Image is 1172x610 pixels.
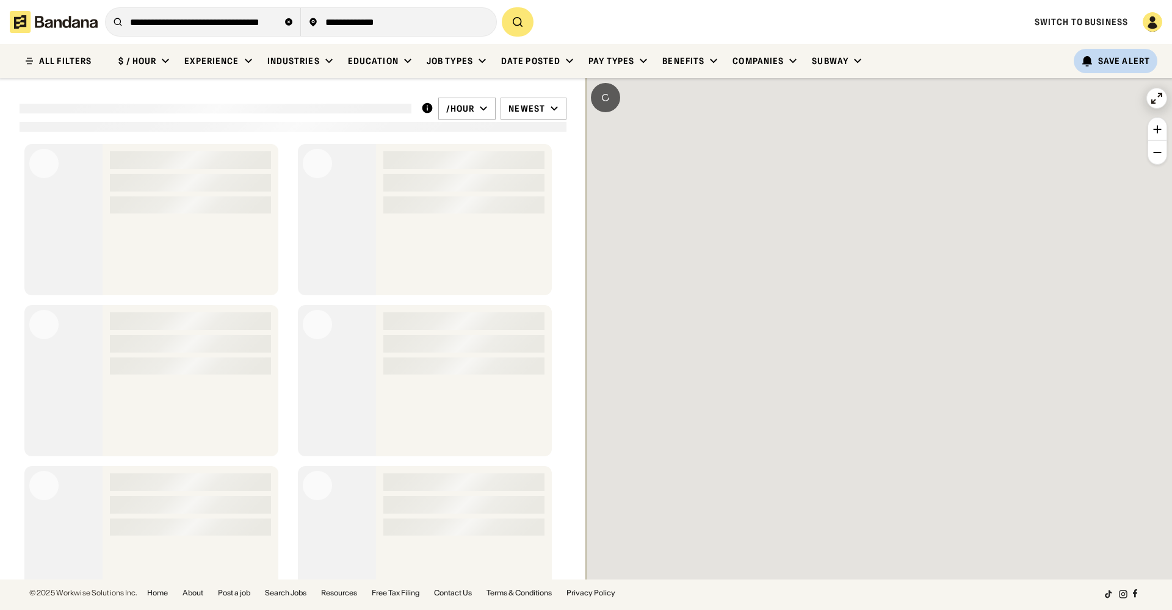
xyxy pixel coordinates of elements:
[508,103,545,114] div: Newest
[147,589,168,597] a: Home
[118,56,156,66] div: $ / hour
[1035,16,1128,27] a: Switch to Business
[20,139,566,579] div: grid
[267,56,320,66] div: Industries
[372,589,419,597] a: Free Tax Filing
[487,589,552,597] a: Terms & Conditions
[184,56,239,66] div: Experience
[501,56,560,66] div: Date Posted
[733,56,784,66] div: Companies
[427,56,473,66] div: Job Types
[218,589,250,597] a: Post a job
[321,589,357,597] a: Resources
[566,589,615,597] a: Privacy Policy
[10,11,98,33] img: Bandana logotype
[39,57,92,65] div: ALL FILTERS
[348,56,399,66] div: Education
[434,589,472,597] a: Contact Us
[1098,56,1150,66] div: Save Alert
[183,589,203,597] a: About
[265,589,306,597] a: Search Jobs
[29,589,137,597] div: © 2025 Workwise Solutions Inc.
[812,56,848,66] div: Subway
[662,56,704,66] div: Benefits
[446,103,475,114] div: /hour
[588,56,634,66] div: Pay Types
